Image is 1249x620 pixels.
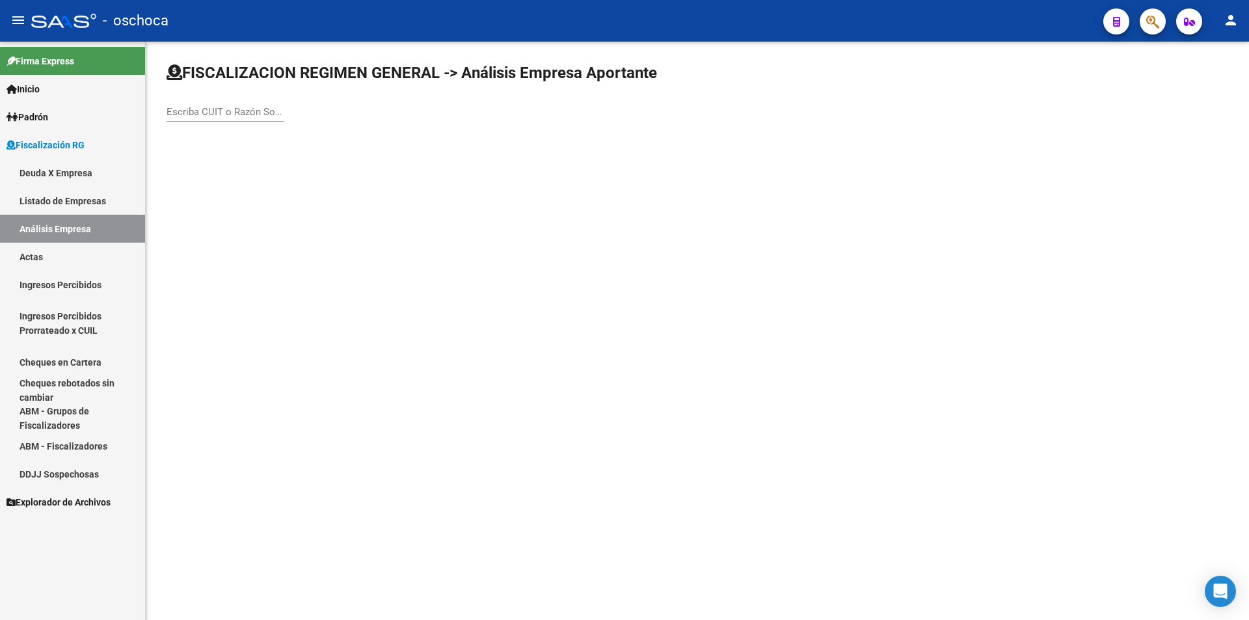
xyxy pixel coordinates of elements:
[103,7,168,35] span: - oschoca
[1205,576,1236,607] div: Open Intercom Messenger
[7,54,74,68] span: Firma Express
[10,12,26,28] mat-icon: menu
[167,62,657,83] h1: FISCALIZACION REGIMEN GENERAL -> Análisis Empresa Aportante
[7,495,111,509] span: Explorador de Archivos
[1223,12,1239,28] mat-icon: person
[7,82,40,96] span: Inicio
[7,110,48,124] span: Padrón
[7,138,85,152] span: Fiscalización RG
